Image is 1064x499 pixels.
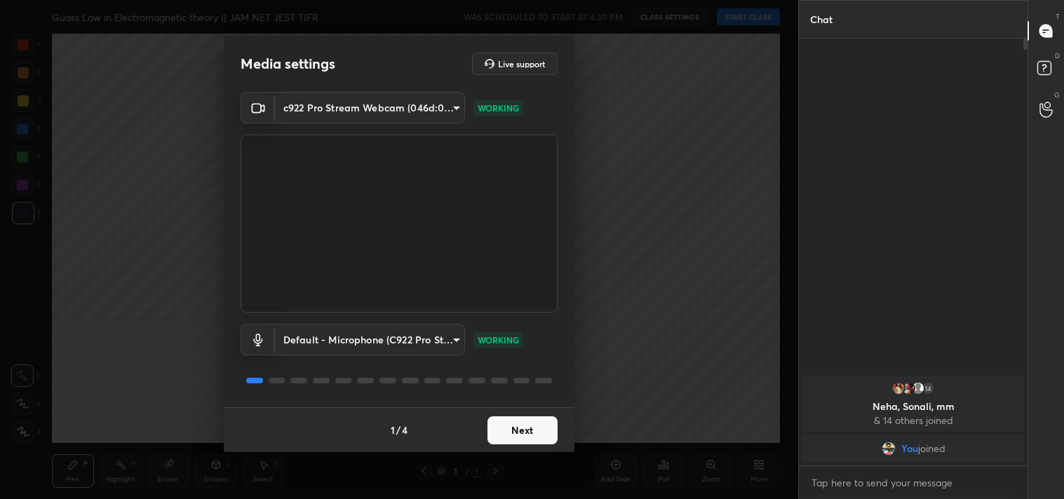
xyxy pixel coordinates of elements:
img: f94f666b75404537a3dc3abc1e0511f3.jpg [881,442,895,456]
img: 433708e9fdb6451b97c833ef661480ad.jpg [901,381,915,395]
h4: / [396,423,400,437]
h5: Live support [498,60,545,68]
div: 14 [921,381,935,395]
p: Neha, Sonali, mm [811,401,1016,412]
p: WORKING [478,334,519,346]
span: joined [917,443,945,454]
h4: 1 [391,423,395,437]
p: WORKING [478,102,519,114]
h4: 4 [402,423,408,437]
div: c922 Pro Stream Webcam (046d:085c) [275,92,465,123]
p: & 14 others joined [811,415,1016,426]
p: G [1054,90,1060,100]
p: T [1056,11,1060,22]
div: c922 Pro Stream Webcam (046d:085c) [275,324,465,355]
p: D [1055,50,1060,61]
p: Chat [799,1,844,38]
img: 685d0a0d0eeb4a3498235fa87bf0b178.jpg [891,381,905,395]
h2: Media settings [241,55,335,73]
button: Next [487,416,558,444]
span: You [901,443,917,454]
img: default.png [911,381,925,395]
div: grid [799,373,1028,465]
